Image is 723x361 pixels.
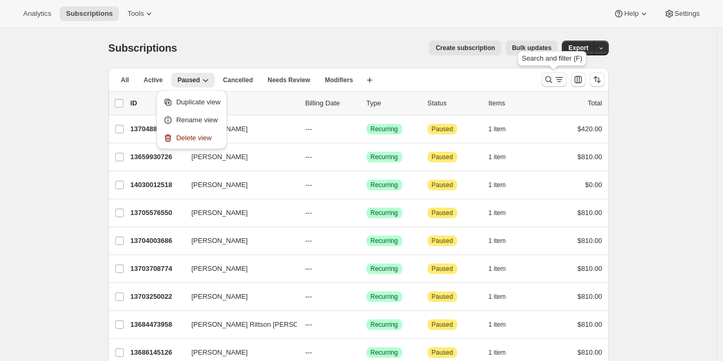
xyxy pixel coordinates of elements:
span: --- [305,292,312,300]
span: Delete view [176,134,212,142]
span: Paused [432,237,453,245]
p: 13686145126 [131,347,183,358]
span: Rename view [176,116,218,124]
button: Tools [121,6,161,21]
span: [PERSON_NAME] [192,264,248,274]
span: --- [305,265,312,272]
span: Recurring [371,292,398,301]
span: 1 item [489,181,506,189]
p: 13705576550 [131,208,183,218]
span: Paused [432,153,453,161]
span: --- [305,181,312,189]
p: 13659930726 [131,152,183,162]
span: [PERSON_NAME] [192,180,248,190]
div: 13704888422[PERSON_NAME]---SuccessRecurringAttentionPaused1 item$420.00 [131,122,602,136]
button: [PERSON_NAME] [185,204,291,221]
span: Paused [432,209,453,217]
div: Type [367,98,419,109]
div: Items [489,98,541,109]
span: Recurring [371,209,398,217]
button: Bulk updates [506,41,558,55]
div: IDCustomerBilling DateTypeStatusItemsTotal [131,98,602,109]
span: $810.00 [578,348,602,356]
span: --- [305,125,312,133]
p: 13704003686 [131,236,183,246]
button: [PERSON_NAME] [185,260,291,277]
p: 14030012518 [131,180,183,190]
button: 1 item [489,345,518,360]
span: --- [305,348,312,356]
button: 1 item [489,317,518,332]
span: Recurring [371,237,398,245]
span: All [121,76,129,84]
span: 1 item [489,348,506,357]
p: ID [131,98,183,109]
span: 1 item [489,125,506,133]
span: Paused [432,125,453,133]
span: $810.00 [578,237,602,245]
div: 13684473958[PERSON_NAME] Rittson [PERSON_NAME]---SuccessRecurringAttentionPaused1 item$810.00 [131,317,602,332]
span: --- [305,209,312,217]
span: Export [568,44,588,52]
span: [PERSON_NAME] Rittson [PERSON_NAME] [192,319,330,330]
p: Customer [192,98,297,109]
span: Recurring [371,181,398,189]
button: Customize table column order and visibility [571,72,586,87]
span: 1 item [489,265,506,273]
button: [PERSON_NAME] [185,344,291,361]
button: [PERSON_NAME] Rittson [PERSON_NAME] [185,316,291,333]
button: [PERSON_NAME] [185,288,291,305]
button: Search and filter results [541,72,567,87]
button: Settings [658,6,706,21]
div: 13659930726[PERSON_NAME]---SuccessRecurringAttentionPaused1 item$810.00 [131,150,602,164]
span: Bulk updates [512,44,551,52]
span: --- [305,153,312,161]
span: [PERSON_NAME] [192,291,248,302]
button: 1 item [489,122,518,136]
span: Subscriptions [108,42,177,54]
span: [PERSON_NAME] [192,208,248,218]
button: 1 item [489,178,518,192]
button: 1 item [489,206,518,220]
div: 13686145126[PERSON_NAME]---SuccessRecurringAttentionPaused1 item$810.00 [131,345,602,360]
span: Help [624,9,638,18]
p: Billing Date [305,98,358,109]
span: $810.00 [578,265,602,272]
button: Create subscription [429,41,501,55]
span: Subscriptions [66,9,113,18]
button: 1 item [489,261,518,276]
span: Create subscription [435,44,495,52]
button: Subscriptions [60,6,119,21]
div: 13704003686[PERSON_NAME]---SuccessRecurringAttentionPaused1 item$810.00 [131,233,602,248]
button: Export [562,41,595,55]
button: Sort the results [590,72,605,87]
button: [PERSON_NAME] [185,149,291,165]
span: Paused [432,320,453,329]
div: 13705576550[PERSON_NAME]---SuccessRecurringAttentionPaused1 item$810.00 [131,206,602,220]
span: Modifiers [325,76,353,84]
button: [PERSON_NAME] [185,232,291,249]
p: 13704888422 [131,124,183,134]
p: Status [428,98,480,109]
span: [PERSON_NAME] [192,347,248,358]
span: Paused [432,181,453,189]
span: Paused [432,292,453,301]
button: Create new view [361,73,378,87]
button: [PERSON_NAME] [185,121,291,138]
span: 1 item [489,320,506,329]
button: Analytics [17,6,57,21]
span: Needs Review [268,76,310,84]
p: Total [588,98,602,109]
span: --- [305,237,312,245]
div: 13703250022[PERSON_NAME]---SuccessRecurringAttentionPaused1 item$810.00 [131,289,602,304]
button: 1 item [489,150,518,164]
span: Tools [127,9,144,18]
button: 1 item [489,289,518,304]
span: Recurring [371,125,398,133]
span: Recurring [371,265,398,273]
button: Help [607,6,655,21]
div: 14030012518[PERSON_NAME]---SuccessRecurringAttentionPaused1 item$0.00 [131,178,602,192]
p: 13703708774 [131,264,183,274]
span: Recurring [371,320,398,329]
span: Duplicate view [176,98,221,106]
